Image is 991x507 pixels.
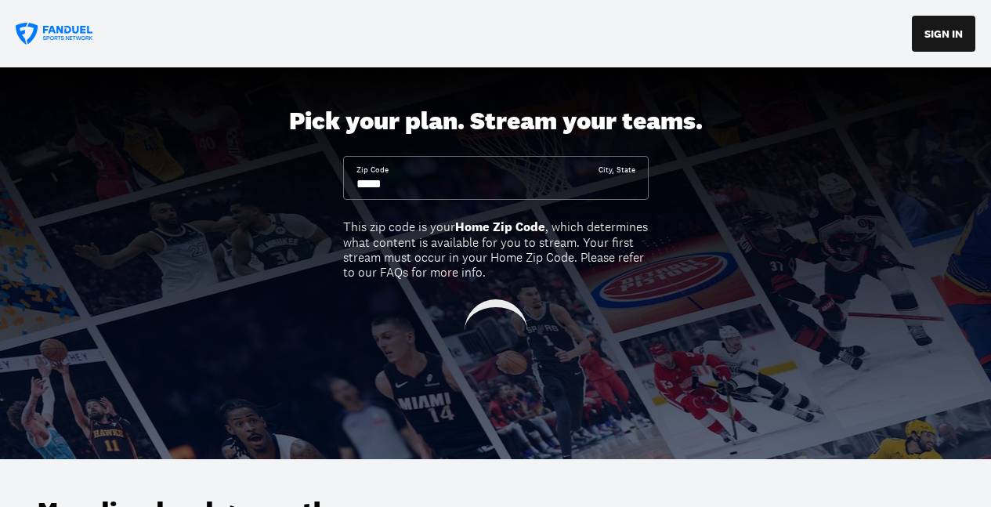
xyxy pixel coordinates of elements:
[356,165,389,176] div: Zip Code
[912,16,975,52] button: SIGN IN
[343,219,649,280] div: This zip code is your , which determines what content is available for you to stream. Your first ...
[599,165,635,176] div: City, State
[289,107,703,136] div: Pick your plan. Stream your teams.
[455,219,545,235] b: Home Zip Code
